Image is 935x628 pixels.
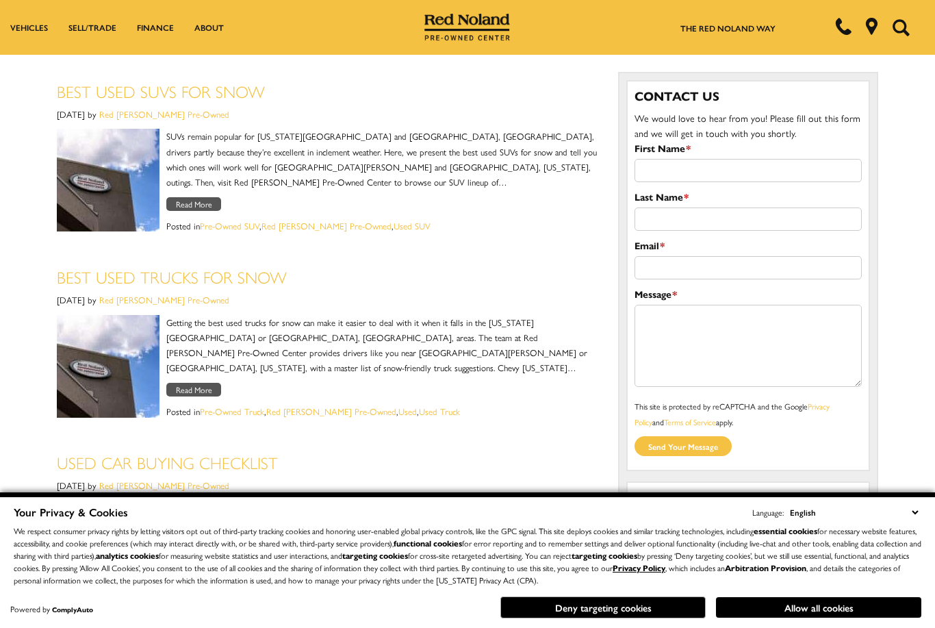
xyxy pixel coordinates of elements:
strong: analytics cookies [96,549,159,562]
a: Read More [166,197,221,211]
a: Red [PERSON_NAME] Pre-Owned [266,405,396,418]
a: Used SUV [394,219,431,232]
label: Last Name [635,189,689,204]
strong: Arbitration Provision [725,562,806,574]
a: Best Used Trucks for Snow [57,265,287,288]
span: by [88,108,97,121]
a: The Red Noland Way [680,22,776,34]
a: Best Used SUVs for Snow [57,79,265,103]
a: Read More [166,383,221,397]
div: Powered by [10,605,93,614]
img: Best Used SUVs for Snow Colorado Springs CO [57,315,159,418]
button: Deny targeting cookies [500,596,706,618]
a: Red [PERSON_NAME] Pre-Owned [261,219,392,232]
a: Red [PERSON_NAME] Pre-Owned [99,479,229,492]
div: Language: [752,508,784,516]
a: Red [PERSON_NAME] Pre-Owned [99,108,229,121]
a: Red [PERSON_NAME] Pre-Owned [99,293,229,306]
label: Email [635,238,665,253]
p: We respect consumer privacy rights by letting visitors opt out of third-party tracking cookies an... [14,525,921,586]
a: Terms of Service [664,416,716,428]
span: [DATE] [57,108,85,121]
h3: Contact Us [635,88,862,103]
small: This site is protected by reCAPTCHA and the Google and apply. [635,400,830,428]
button: Open the search field [887,1,914,54]
input: Send your message [635,436,732,456]
span: We would love to hear from you! Please fill out this form and we will get in touch with you shortly. [635,111,860,140]
strong: targeting cookies [342,549,408,562]
div: Posted in , , [57,218,598,234]
img: Red Noland Pre-Owned [424,14,511,41]
label: First Name [635,140,691,155]
a: Privacy Policy [635,400,830,428]
strong: essential cookies [754,525,817,537]
span: by [88,479,97,492]
a: Pre-Owned SUV [200,219,259,232]
span: by [88,293,97,306]
a: Red Noland Pre-Owned [424,18,511,32]
strong: targeting cookies [572,549,637,562]
a: Pre-Owned Truck [200,405,264,418]
a: Privacy Policy [613,562,665,574]
a: Used [398,405,417,418]
span: [DATE] [57,479,85,492]
span: [DATE] [57,293,85,306]
label: Message [635,286,677,301]
img: Best Used SUVs for Snow Colorado Springs CO [57,129,159,231]
select: Language Select [786,505,921,520]
button: Allow all cookies [716,597,921,618]
div: Posted in , , , [57,404,598,419]
span: Your Privacy & Cookies [14,504,128,520]
a: Used Truck [419,405,460,418]
p: SUVs remain popular for [US_STATE][GEOGRAPHIC_DATA] and [GEOGRAPHIC_DATA], [GEOGRAPHIC_DATA], dri... [57,129,598,189]
strong: functional cookies [394,537,462,549]
a: ComplyAuto [52,605,93,614]
a: Used Car Buying Checklist [57,451,278,474]
p: Getting the best used trucks for snow can make it easier to deal with it when it falls in the [US... [57,315,598,375]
